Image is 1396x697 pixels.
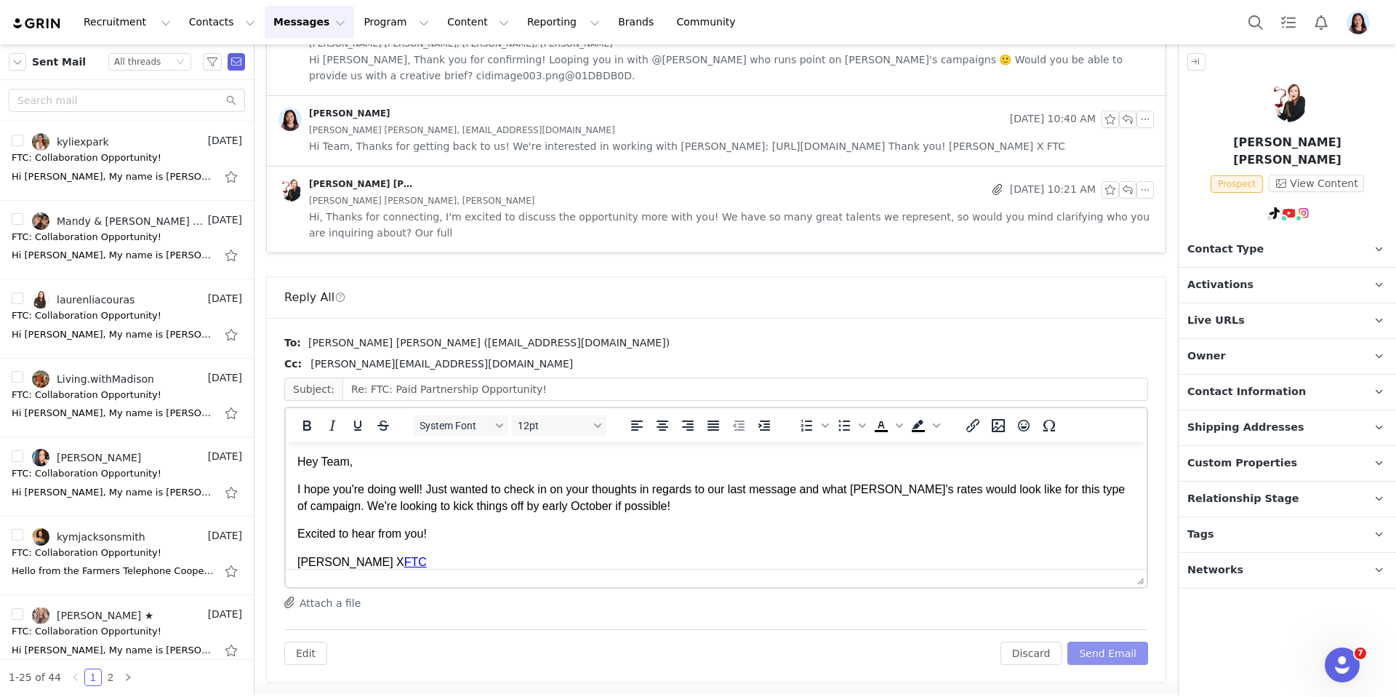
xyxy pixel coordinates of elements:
span: Networks [1187,562,1243,578]
button: Reporting [518,6,609,39]
div: [PERSON_NAME] [DATE] 10:40 AM[PERSON_NAME] [PERSON_NAME], [EMAIL_ADDRESS][DOMAIN_NAME] Hi Team, T... [267,96,1166,166]
span: Owner [1187,348,1226,365]
span: Hi Team, Thanks for getting back to us! We're interested in working with [PERSON_NAME]: [URL][DOM... [309,138,1065,154]
span: Prospect [1211,175,1263,193]
div: [PERSON_NAME] [PERSON_NAME] [309,178,418,190]
a: FTC [119,113,141,126]
a: https://www.linkedin.com/company/odyssey-entertainment-group/ [119,343,137,354]
i: icon: down [176,57,185,68]
button: Justify [701,415,726,436]
p: Hey Team, [12,12,849,28]
a: [EMAIL_ADDRESS][DOMAIN_NAME] [193,148,366,160]
button: Bold [294,415,319,436]
button: Program [355,6,438,39]
div: FTC: Collaboration Opportunity! [12,546,161,560]
span: Live URLs [1187,313,1245,329]
button: Decrease indent [726,415,751,436]
a: [PERSON_NAME] ★ [32,607,153,624]
div: Hi Kolby, My name is Randi from the Influencer Team at FTC (your local technology provider in Cla... [12,643,215,658]
i: icon: left [71,673,80,682]
body: Rich Text Area. Press ALT-0 for help. [12,12,849,128]
img: instagram.svg [1298,207,1309,219]
span: Cc: [284,357,302,372]
div: Hi Kylie, My name is Randi from the Influencer Team at FTC (your local technology provider in Cla... [12,170,215,184]
a: kymjacksonsmith [32,528,145,546]
button: Edit [284,642,327,665]
img: v2 [32,370,49,388]
iframe: Rich Text Area [286,442,1147,569]
span: Send Email [228,53,245,71]
span: [PERSON_NAME] [PERSON_NAME], [EMAIL_ADDRESS][DOMAIN_NAME] [309,122,615,138]
li: 2 [102,669,119,686]
a: [URL][DOMAIN_NAME] [385,482,493,494]
span: Contact Information [1187,384,1306,400]
li: 1 [84,669,102,686]
button: Fonts [414,415,508,436]
button: Strikethrough [371,415,396,436]
span: Contact Type [1187,242,1264,258]
a: kyliexpark [32,133,109,151]
img: v2 [32,212,49,230]
span: Relationship Stage [1187,491,1299,507]
input: Search mail [9,89,245,112]
iframe: Intercom live chat [1325,648,1360,682]
div: Press the Up and Down arrow keys to resize the editor. [1131,570,1147,587]
span: Shipping Addresses [1187,420,1304,436]
div: Hello from the Farmers Telephone Cooperative! My name is Randi from the Influencer Team at FTC (y... [12,564,215,578]
img: e0f30712-3a4d-4bf3-9ac8-3ba6ebc03af7.png [1347,11,1370,34]
button: Attach a file [284,594,361,611]
img: grin logo [12,17,63,31]
button: Align right [675,415,700,436]
p: Excited to hear from you! [12,84,849,100]
img: v2 [32,291,49,308]
span: [DATE] 10:40 AM [1010,111,1096,128]
button: Italic [320,415,345,436]
div: Bullet list [832,415,868,436]
button: Notifications [1305,6,1337,39]
img: cidimage002.png@01DBDB0D.40E02210 [16,334,93,352]
span: Activations [1187,277,1253,293]
button: Font sizes [512,415,606,436]
b: From: [16,392,47,404]
div: [PERSON_NAME] [309,108,390,119]
p: I hope you're doing well! Just wanted to check in on your thoughts in regards to our last message... [12,39,849,72]
div: All threads [114,54,161,70]
img: Kristen Marie [1267,82,1307,122]
button: Recruitment [75,6,180,39]
a: @[PERSON_NAME] [116,213,223,226]
a: FTC [110,526,129,538]
button: Insert/edit image [986,415,1011,436]
a: [EMAIL_ADDRESS][DOMAIN_NAME] [111,415,292,427]
span: Subject: [284,378,342,401]
div: Background color [906,415,942,436]
div: Numbered list [795,415,831,436]
div: Text color [869,415,905,436]
button: Underline [345,415,370,436]
a: Brands [609,6,667,39]
a: [PERSON_NAME] [PERSON_NAME] [278,178,418,202]
font: [PERSON_NAME] < > [DATE] 1:40 PM Odyssey Team < > Re: FTC: Paid Partnership Opportunity! [16,392,417,439]
a: [PERSON_NAME] [278,108,390,131]
img: v2 [32,449,49,466]
div: FTC: Collaboration Opportunity! [12,151,161,165]
button: Align left [625,415,649,436]
img: cidimage003.png@01DBDB0D.40E02210 [96,331,116,352]
img: e09c81e0-4b34-4458-8ac2-69ffb9518d93.jpg [278,178,302,202]
a: Tasks [1272,6,1304,39]
div: kymjacksonsmith [57,531,145,543]
button: View Content [1269,175,1364,192]
div: FTC: Collaboration Opportunity! [12,388,161,402]
div: FTC: Collaboration Opportunity! [12,466,161,481]
img: e0f30712-3a4d-4bf3-9ac8-3ba6ebc03af7.png [278,108,302,131]
div: [DATE][DATE] 10:59 AM Odyssey Team < > wrote: [6,148,846,160]
img: cidimage005.png@01DBDB0D.40E02210 [141,330,163,352]
button: Special character [1037,415,1062,436]
button: Align center [650,415,675,436]
span: 7 [1355,648,1366,659]
div: Thank you and I hope you have a great weekend! [6,76,846,87]
button: Insert/edit link [960,415,985,436]
i: icon: right [124,673,132,682]
div: Living.withMadison [57,373,154,385]
div: Thank you for confirming! [16,186,846,199]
